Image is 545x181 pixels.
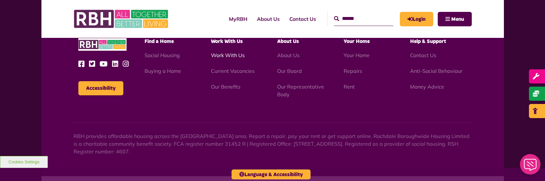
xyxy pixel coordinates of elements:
[78,81,123,95] button: Accessibility
[400,12,433,26] a: MyRBH
[211,83,241,90] a: Our Benefits
[410,52,436,58] a: Contact Us
[344,83,355,90] a: Rent
[438,12,472,26] button: Navigation
[78,38,127,51] img: RBH
[252,10,285,28] a: About Us
[277,52,300,58] a: About Us
[344,52,370,58] a: Your Home
[277,83,324,98] a: Our Representative Body
[451,17,464,22] span: Menu
[211,52,245,58] a: Work With Us
[410,83,444,90] a: Money Advice
[74,6,170,31] img: RBH
[211,68,255,74] a: Current Vacancies
[344,68,362,74] a: Repairs
[277,39,299,44] span: About Us
[334,12,393,26] input: Search
[285,10,321,28] a: Contact Us
[516,152,545,181] iframe: Netcall Web Assistant for live chat
[74,132,472,155] p: RBH provides affordable housing across the [GEOGRAPHIC_DATA] area. Report a repair, pay your rent...
[145,68,181,74] a: Buying a Home
[344,39,370,44] span: Your Home
[232,169,311,179] button: Language & Accessibility
[145,39,174,44] span: Find a Home
[277,68,302,74] a: Our Board
[410,68,462,74] a: Anti-Social Behaviour
[145,52,180,58] a: Social Housing - open in a new tab
[211,39,243,44] span: Work With Us
[410,39,446,44] span: Help & Support
[224,10,252,28] a: MyRBH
